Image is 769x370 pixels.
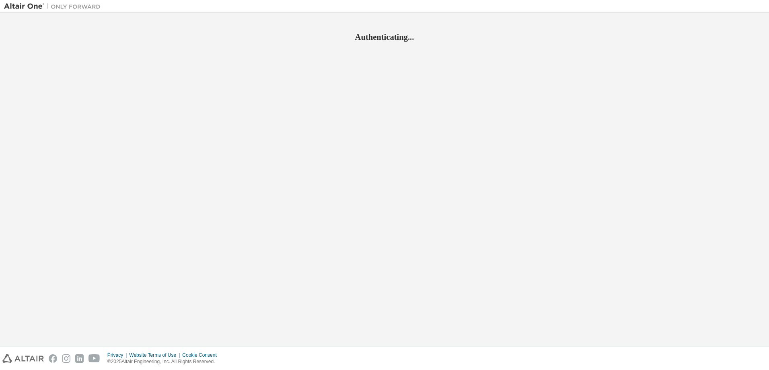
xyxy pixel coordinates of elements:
img: altair_logo.svg [2,354,44,363]
img: youtube.svg [88,354,100,363]
p: © 2025 Altair Engineering, Inc. All Rights Reserved. [107,358,222,365]
img: Altair One [4,2,105,10]
img: facebook.svg [49,354,57,363]
div: Cookie Consent [182,352,221,358]
div: Privacy [107,352,129,358]
img: linkedin.svg [75,354,84,363]
h2: Authenticating... [4,32,765,42]
img: instagram.svg [62,354,70,363]
div: Website Terms of Use [129,352,182,358]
